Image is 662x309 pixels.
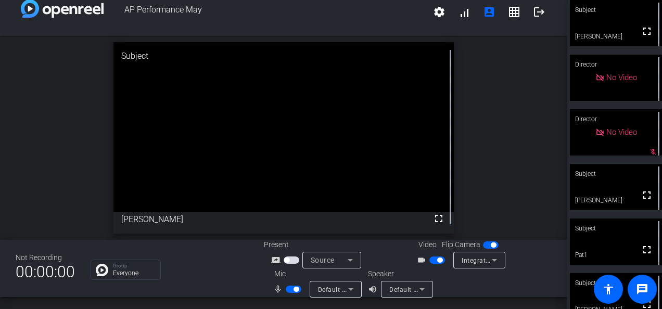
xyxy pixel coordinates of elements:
[533,6,545,18] mat-icon: logout
[16,259,75,285] span: 00:00:00
[433,6,445,18] mat-icon: settings
[570,164,662,184] div: Subject
[606,127,637,137] span: No Video
[417,254,429,266] mat-icon: videocam_outline
[96,264,108,276] img: Chat Icon
[636,283,648,295] mat-icon: message
[264,239,368,250] div: Present
[483,6,495,18] mat-icon: account_box
[271,254,284,266] mat-icon: screen_share_outline
[368,283,380,295] mat-icon: volume_up
[113,42,454,70] div: Subject
[418,239,437,250] span: Video
[462,256,558,264] span: Integrated Camera (13d3:5406)
[570,109,662,129] div: Director
[432,212,445,225] mat-icon: fullscreen
[570,273,662,293] div: Subject
[113,270,155,276] p: Everyone
[318,285,512,293] span: Default - Headset Microphone (Jabra Evolve 65 SE) (0b0e:24fd)
[273,283,286,295] mat-icon: mic_none
[113,263,155,268] p: Group
[311,256,335,264] span: Source
[368,268,430,279] div: Speaker
[508,6,520,18] mat-icon: grid_on
[264,268,368,279] div: Mic
[641,189,653,201] mat-icon: fullscreen
[641,25,653,37] mat-icon: fullscreen
[442,239,480,250] span: Flip Camera
[16,252,75,263] div: Not Recording
[641,243,653,256] mat-icon: fullscreen
[606,73,637,82] span: No Video
[389,285,576,293] span: Default - Headset Earphone (Jabra Evolve 65 SE) (0b0e:24fd)
[602,283,615,295] mat-icon: accessibility
[570,55,662,74] div: Director
[570,218,662,238] div: Subject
